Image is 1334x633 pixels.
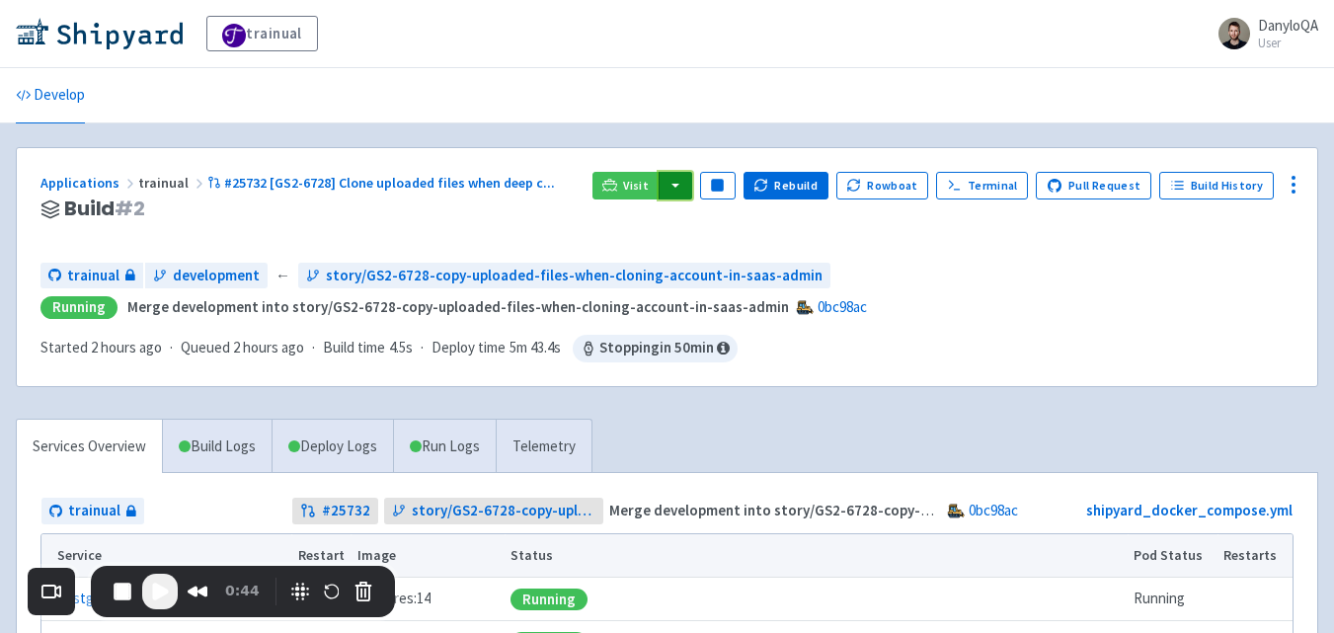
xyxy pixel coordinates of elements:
td: Running [1128,578,1217,621]
a: trainual [206,16,318,51]
a: Build Logs [163,420,272,474]
span: Started [40,338,162,356]
span: Visit [623,178,649,194]
a: Run Logs [393,420,496,474]
span: DanyloQA [1258,16,1318,35]
button: Rowboat [836,172,929,199]
span: 4.5s [389,337,413,359]
span: story/GS2-6728-copy-uploaded-files-when-cloning-account-in-saas-admin [326,265,823,287]
a: Pull Request [1036,172,1151,199]
button: Rebuild [744,172,828,199]
time: 2 hours ago [91,338,162,356]
a: trainual [41,498,144,524]
a: story/GS2-6728-copy-uploaded-files-when-cloning-account-in-saas-admin [298,263,830,289]
span: trainual [138,174,207,192]
span: trainual [67,265,119,287]
strong: # 25732 [322,500,370,522]
a: development [145,263,268,289]
th: Service [41,534,291,578]
small: User [1258,37,1318,49]
span: ← [275,265,290,287]
a: Develop [16,68,85,123]
span: Build time [323,337,385,359]
span: 5m 43.4s [510,337,561,359]
span: Build [64,198,145,220]
div: · · · [40,335,738,362]
th: Status [505,534,1128,578]
a: DanyloQA User [1207,18,1318,49]
th: Image [351,534,505,578]
div: Running [510,589,588,610]
a: #25732 [292,498,378,524]
a: Applications [40,174,138,192]
a: Telemetry [496,420,591,474]
button: Pause [700,172,736,199]
span: Queued [181,338,304,356]
span: Deploy time [432,337,506,359]
th: Restart [291,534,351,578]
strong: Merge development into story/GS2-6728-copy-uploaded-files-when-cloning-account-in-saas-admin [609,501,1271,519]
span: Stopping in 50 min [573,335,738,362]
span: story/GS2-6728-copy-uploaded-files-when-cloning-account-in-saas-admin [412,500,595,522]
a: #25732 [GS2-6728] Clone uploaded files when deep c... [207,174,558,192]
a: trainual [40,263,143,289]
a: Services Overview [17,420,162,474]
span: # 2 [115,195,145,222]
a: 0bc98ac [969,501,1018,519]
span: trainual [68,500,120,522]
a: Deploy Logs [272,420,393,474]
a: 0bc98ac [818,297,867,316]
a: Terminal [936,172,1028,199]
span: #25732 [GS2-6728] Clone uploaded files when deep c ... [224,174,555,192]
th: Pod Status [1128,534,1217,578]
a: Build History [1159,172,1274,199]
a: shipyard_docker_compose.yml [1086,501,1293,519]
strong: Merge development into story/GS2-6728-copy-uploaded-files-when-cloning-account-in-saas-admin [127,297,789,316]
div: Running [40,296,118,319]
a: story/GS2-6728-copy-uploaded-files-when-cloning-account-in-saas-admin [384,498,603,524]
a: Visit [592,172,660,199]
time: 2 hours ago [233,338,304,356]
img: Shipyard logo [16,18,183,49]
th: Restarts [1217,534,1293,578]
span: development [173,265,260,287]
